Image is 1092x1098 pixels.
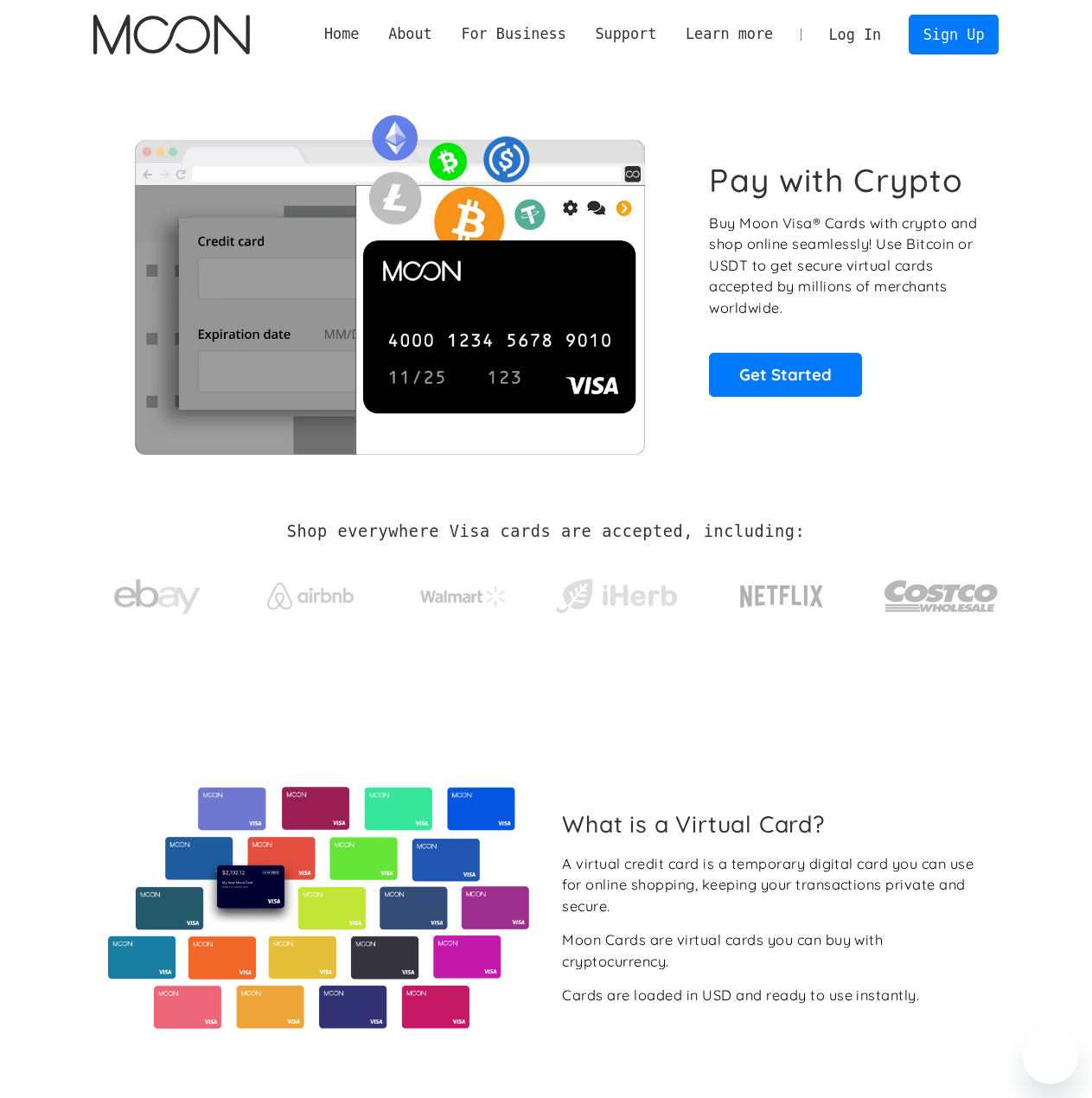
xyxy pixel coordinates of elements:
[374,23,446,45] div: About
[420,586,507,607] img: Walmart
[267,583,354,610] img: Airbnb
[552,557,680,628] a: iHerb
[310,23,374,45] a: Home
[552,574,680,619] img: iHerb
[93,15,250,54] img: Moon Logo
[671,23,788,45] div: Learn more
[562,853,985,917] div: A virtual credit card is a temporary digital card you can use for online shopping, keeping your t...
[388,23,432,45] div: About
[461,23,565,45] div: For Business
[93,103,686,454] img: Moon Cards let you spend your crypto anywhere Visa is accepted.
[738,575,825,618] img: Netflix
[562,929,985,972] div: Moon Cards are virtual cards you can buy with cryptocurrency.
[93,15,250,54] a: home
[884,546,999,637] a: Costco
[105,787,532,1029] img: Virtual cards from Moon
[447,23,581,45] div: For Business
[709,161,963,200] h1: Pay with Crypto
[814,16,896,54] a: Log In
[1023,1029,1078,1084] iframe: לחצן לפתיחת חלון הודעות הטקסט
[114,570,201,624] img: ebay
[595,23,656,45] div: Support
[709,213,980,319] p: Buy Moon Visa® Cards with crypto and shop online seamlessly! Use Bitcoin or USDT to get secure vi...
[287,522,805,541] h2: Shop everywhere Visa cards are accepted, including:
[562,810,985,838] h2: What is a Virtual Card?
[686,23,773,45] div: Learn more
[909,15,999,54] a: Sign Up
[581,23,671,45] div: Support
[884,564,999,629] img: Costco
[246,565,374,618] a: Airbnb
[562,985,919,1006] div: Cards are loaded in USD and ready to use instantly.
[709,353,862,396] a: Get Started
[399,569,527,616] a: Walmart
[93,552,222,633] a: ebay
[705,558,859,627] a: Netflix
